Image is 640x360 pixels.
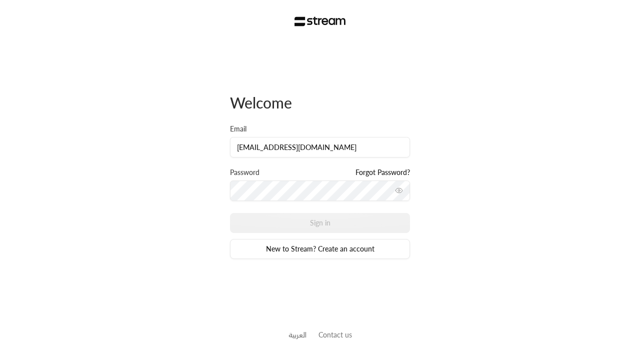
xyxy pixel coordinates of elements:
[230,124,246,134] label: Email
[230,167,259,177] label: Password
[391,182,407,198] button: toggle password visibility
[230,239,410,259] a: New to Stream? Create an account
[318,329,352,340] button: Contact us
[318,330,352,339] a: Contact us
[294,16,346,26] img: Stream Logo
[355,167,410,177] a: Forgot Password?
[230,93,292,111] span: Welcome
[288,325,306,344] a: العربية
